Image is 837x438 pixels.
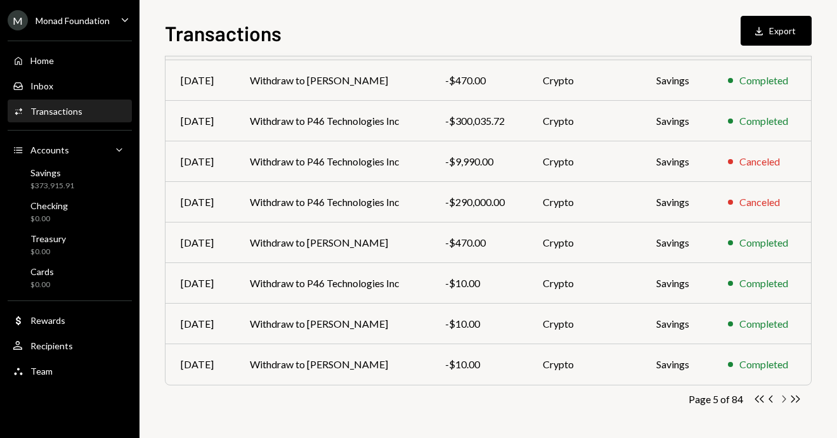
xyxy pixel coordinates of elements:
div: $0.00 [30,247,66,257]
td: Withdraw to [PERSON_NAME] [235,304,431,344]
div: [DATE] [181,316,219,332]
td: Withdraw to [PERSON_NAME] [235,222,431,263]
div: Checking [30,200,68,211]
div: Inbox [30,81,53,91]
div: Completed [739,316,788,332]
div: Accounts [30,145,69,155]
div: M [8,10,28,30]
td: Crypto [528,101,640,141]
div: Transactions [30,106,82,117]
div: Canceled [739,154,780,169]
td: Withdraw to P46 Technologies Inc [235,263,431,304]
div: Canceled [739,195,780,210]
div: Cards [30,266,54,277]
a: Recipients [8,334,132,357]
div: Home [30,55,54,66]
td: Withdraw to P46 Technologies Inc [235,141,431,182]
td: Savings [641,304,713,344]
td: Withdraw to P46 Technologies Inc [235,182,431,222]
a: Treasury$0.00 [8,229,132,260]
div: -$290,000.00 [445,195,512,210]
td: Crypto [528,60,640,101]
a: Cards$0.00 [8,262,132,293]
td: Crypto [528,263,640,304]
td: Crypto [528,304,640,344]
td: Withdraw to [PERSON_NAME] [235,60,431,101]
div: [DATE] [181,113,219,129]
div: Completed [739,276,788,291]
div: Treasury [30,233,66,244]
td: Savings [641,60,713,101]
div: Savings [30,167,74,178]
div: [DATE] [181,235,219,250]
div: Completed [739,235,788,250]
a: Accounts [8,138,132,161]
div: $0.00 [30,214,68,224]
div: Completed [739,357,788,372]
div: [DATE] [181,73,219,88]
div: -$9,990.00 [445,154,512,169]
div: $0.00 [30,280,54,290]
div: -$470.00 [445,73,512,88]
td: Savings [641,182,713,222]
a: Team [8,359,132,382]
td: Savings [641,222,713,263]
div: -$10.00 [445,357,512,372]
div: Completed [739,113,788,129]
a: Rewards [8,309,132,332]
td: Savings [641,141,713,182]
td: Savings [641,101,713,141]
a: Transactions [8,100,132,122]
a: Home [8,49,132,72]
a: Inbox [8,74,132,97]
div: -$470.00 [445,235,512,250]
div: Page 5 of 84 [689,393,743,405]
div: -$10.00 [445,316,512,332]
td: Withdraw to P46 Technologies Inc [235,101,431,141]
div: Team [30,366,53,377]
div: -$300,035.72 [445,113,512,129]
div: Rewards [30,315,65,326]
a: Checking$0.00 [8,196,132,227]
div: $373,915.91 [30,181,74,191]
div: Recipients [30,340,73,351]
div: [DATE] [181,195,219,210]
div: [DATE] [181,357,219,372]
td: Crypto [528,222,640,263]
div: -$10.00 [445,276,512,291]
td: Savings [641,263,713,304]
a: Savings$373,915.91 [8,164,132,194]
td: Savings [641,344,713,385]
td: Withdraw to [PERSON_NAME] [235,344,431,385]
td: Crypto [528,141,640,182]
div: [DATE] [181,154,219,169]
td: Crypto [528,344,640,385]
div: Completed [739,73,788,88]
td: Crypto [528,182,640,222]
div: Monad Foundation [36,15,110,26]
h1: Transactions [165,20,282,46]
button: Export [741,16,812,46]
div: [DATE] [181,276,219,291]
